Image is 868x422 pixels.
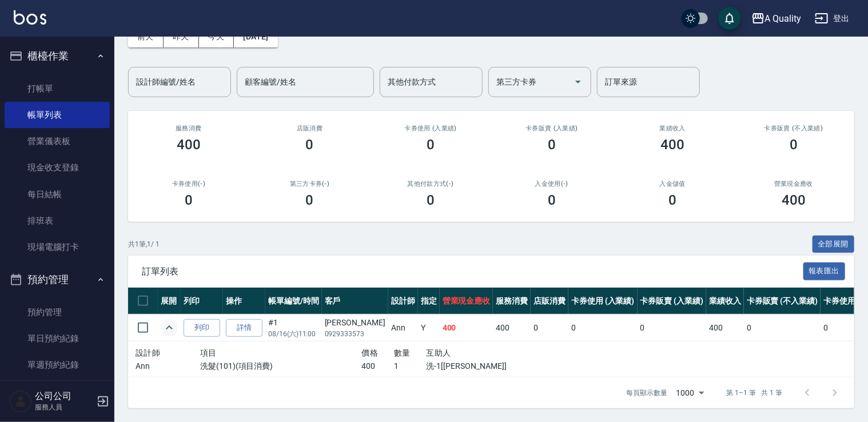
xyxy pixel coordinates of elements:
a: 單日預約紀錄 [5,325,110,352]
h3: 0 [548,192,556,208]
p: 洗-1[[PERSON_NAME]] [427,360,524,372]
button: 報表匯出 [803,262,846,280]
th: 客戶 [322,288,388,314]
div: A Quality [765,11,802,26]
div: [PERSON_NAME] [325,317,385,329]
span: 訂單列表 [142,266,803,277]
a: 現場電腦打卡 [5,234,110,260]
button: 預約管理 [5,265,110,294]
h2: 入金儲值 [626,180,720,188]
p: 400 [362,360,395,372]
button: expand row [161,319,178,336]
p: 08/16 (六) 11:00 [268,329,319,339]
th: 卡券使用 (入業績) [568,288,638,314]
h3: 0 [668,192,676,208]
th: 業績收入 [706,288,744,314]
img: Logo [14,10,46,25]
h2: 入金使用(-) [505,180,599,188]
p: 每頁顯示數量 [626,388,667,398]
p: 洗髮(101)(項目消費) [200,360,362,372]
a: 每日結帳 [5,181,110,208]
a: 營業儀表板 [5,128,110,154]
td: #1 [265,314,322,341]
h2: 卡券販賣 (入業績) [505,125,599,132]
h2: 卡券販賣 (不入業績) [747,125,841,132]
span: 設計師 [136,348,160,357]
button: 昨天 [164,26,199,47]
th: 服務消費 [493,288,531,314]
a: 預約管理 [5,299,110,325]
th: 卡券使用(-) [821,288,867,314]
th: 卡券販賣 (不入業績) [744,288,821,314]
button: 登出 [810,8,854,29]
button: 前天 [128,26,164,47]
a: 排班表 [5,208,110,234]
td: 400 [706,314,744,341]
h2: 卡券使用(-) [142,180,236,188]
td: 0 [531,314,568,341]
div: 1000 [672,377,708,408]
td: 400 [493,314,531,341]
h2: 營業現金應收 [747,180,841,188]
span: 項目 [200,348,217,357]
span: 數量 [394,348,411,357]
h2: 第三方卡券(-) [263,180,357,188]
td: Y [418,314,440,341]
button: 櫃檯作業 [5,41,110,71]
h2: 其他付款方式(-) [384,180,477,188]
h3: 0 [427,192,435,208]
h2: 卡券使用 (入業績) [384,125,477,132]
button: save [718,7,741,30]
button: 列印 [184,319,220,337]
img: Person [9,390,32,413]
td: Ann [388,314,418,341]
h5: 公司公司 [35,391,93,402]
a: 詳情 [226,319,262,337]
th: 卡券販賣 (入業績) [638,288,707,314]
a: 現金收支登錄 [5,154,110,181]
th: 店販消費 [531,288,568,314]
p: 第 1–1 筆 共 1 筆 [727,388,782,398]
td: 0 [744,314,821,341]
h3: 400 [177,137,201,153]
button: [DATE] [234,26,277,47]
h3: 服務消費 [142,125,236,132]
th: 營業現金應收 [440,288,493,314]
h2: 業績收入 [626,125,720,132]
th: 列印 [181,288,223,314]
h3: 0 [427,137,435,153]
h3: 400 [782,192,806,208]
button: 全部展開 [813,236,855,253]
th: 操作 [223,288,265,314]
td: 0 [568,314,638,341]
a: 帳單列表 [5,102,110,128]
button: A Quality [747,7,806,30]
h3: 0 [790,137,798,153]
td: 0 [638,314,707,341]
p: 1 [394,360,427,372]
h3: 0 [306,192,314,208]
p: 共 1 筆, 1 / 1 [128,239,160,249]
span: 價格 [362,348,379,357]
h3: 0 [185,192,193,208]
button: 今天 [199,26,234,47]
td: 400 [440,314,493,341]
a: 單週預約紀錄 [5,352,110,378]
th: 帳單編號/時間 [265,288,322,314]
th: 指定 [418,288,440,314]
p: Ann [136,360,200,372]
th: 展開 [158,288,181,314]
a: 打帳單 [5,75,110,102]
a: 報表匯出 [803,265,846,276]
h3: 400 [661,137,685,153]
p: 服務人員 [35,402,93,412]
p: 0929333573 [325,329,385,339]
th: 設計師 [388,288,418,314]
button: Open [569,73,587,91]
td: 0 [821,314,867,341]
h3: 0 [306,137,314,153]
span: 互助人 [427,348,451,357]
h3: 0 [548,137,556,153]
h2: 店販消費 [263,125,357,132]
